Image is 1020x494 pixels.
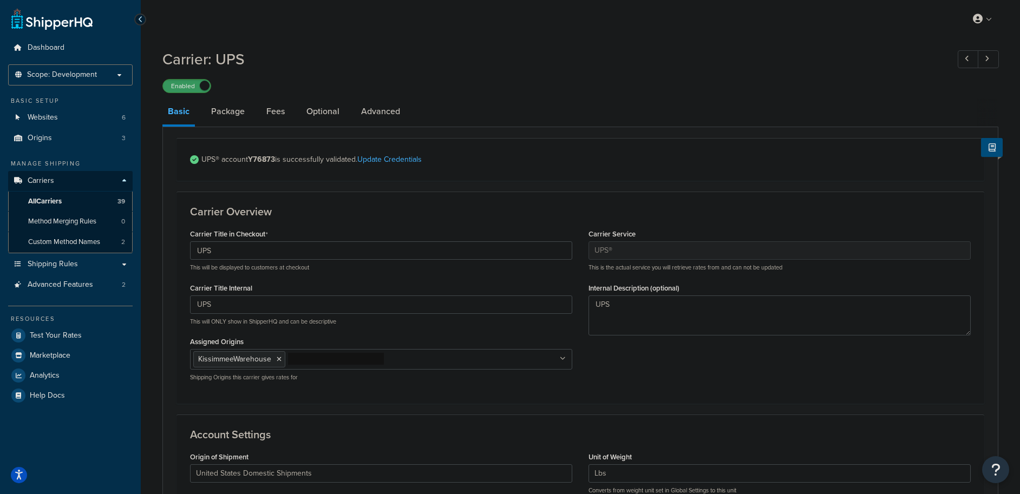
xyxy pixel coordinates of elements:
span: Marketplace [30,351,70,360]
div: Manage Shipping [8,159,133,168]
span: 6 [122,113,126,122]
span: 2 [122,280,126,289]
label: Internal Description (optional) [589,284,679,292]
button: Open Resource Center [982,456,1009,483]
a: Method Merging Rules0 [8,212,133,232]
span: Custom Method Names [28,238,100,247]
p: This will be displayed to customers at checkout [190,264,572,272]
a: Update Credentials [357,154,422,165]
a: Test Your Rates [8,326,133,345]
a: Analytics [8,366,133,385]
textarea: UPS [589,295,971,335]
li: Origins [8,128,133,148]
li: Custom Method Names [8,232,133,252]
p: This is the actual service you will retrieve rates from and can not be updated [589,264,971,272]
span: Dashboard [28,43,64,52]
a: Next Record [978,50,999,68]
span: Analytics [30,371,60,380]
a: Fees [261,98,290,124]
h3: Account Settings [190,429,971,440]
a: Help Docs [8,386,133,405]
a: Custom Method Names2 [8,232,133,252]
a: Websites6 [8,108,133,128]
a: Advanced Features2 [8,275,133,295]
label: Unit of Weight [589,453,632,461]
div: Resources [8,314,133,324]
span: 3 [122,134,126,143]
span: Method Merging Rules [28,217,96,226]
label: Carrier Title in Checkout [190,230,268,239]
p: This will ONLY show in ShipperHQ and can be descriptive [190,318,572,326]
button: Show Help Docs [981,138,1003,157]
a: Advanced [356,98,406,124]
label: Assigned Origins [190,338,244,346]
span: All Carriers [28,197,62,206]
span: 0 [121,217,125,226]
a: Marketplace [8,346,133,365]
p: Shipping Origins this carrier gives rates for [190,373,572,381]
a: Optional [301,98,345,124]
a: Basic [162,98,195,127]
span: Advanced Features [28,280,93,289]
h3: Carrier Overview [190,206,971,218]
label: Carrier Title Internal [190,284,252,292]
span: Websites [28,113,58,122]
a: Previous Record [958,50,979,68]
a: Package [206,98,250,124]
span: Origins [28,134,52,143]
span: KissimmeeWarehouse [198,353,271,365]
span: Carriers [28,176,54,186]
span: Help Docs [30,391,65,400]
h1: Carrier: UPS [162,49,938,70]
a: Dashboard [8,38,133,58]
a: Origins3 [8,128,133,148]
li: Method Merging Rules [8,212,133,232]
label: Enabled [163,80,211,93]
li: Carriers [8,171,133,253]
strong: Y76873 [248,154,275,165]
span: 2 [121,238,125,247]
a: Shipping Rules [8,254,133,274]
span: Scope: Development [27,70,97,80]
li: Advanced Features [8,275,133,295]
div: Basic Setup [8,96,133,106]
a: Carriers [8,171,133,191]
li: Websites [8,108,133,128]
label: Origin of Shipment [190,453,249,461]
span: Test Your Rates [30,331,82,340]
label: Carrier Service [589,230,636,238]
a: AllCarriers39 [8,192,133,212]
span: UPS® account is successfully validated. [201,152,971,167]
span: Shipping Rules [28,260,78,269]
span: 39 [117,197,125,206]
